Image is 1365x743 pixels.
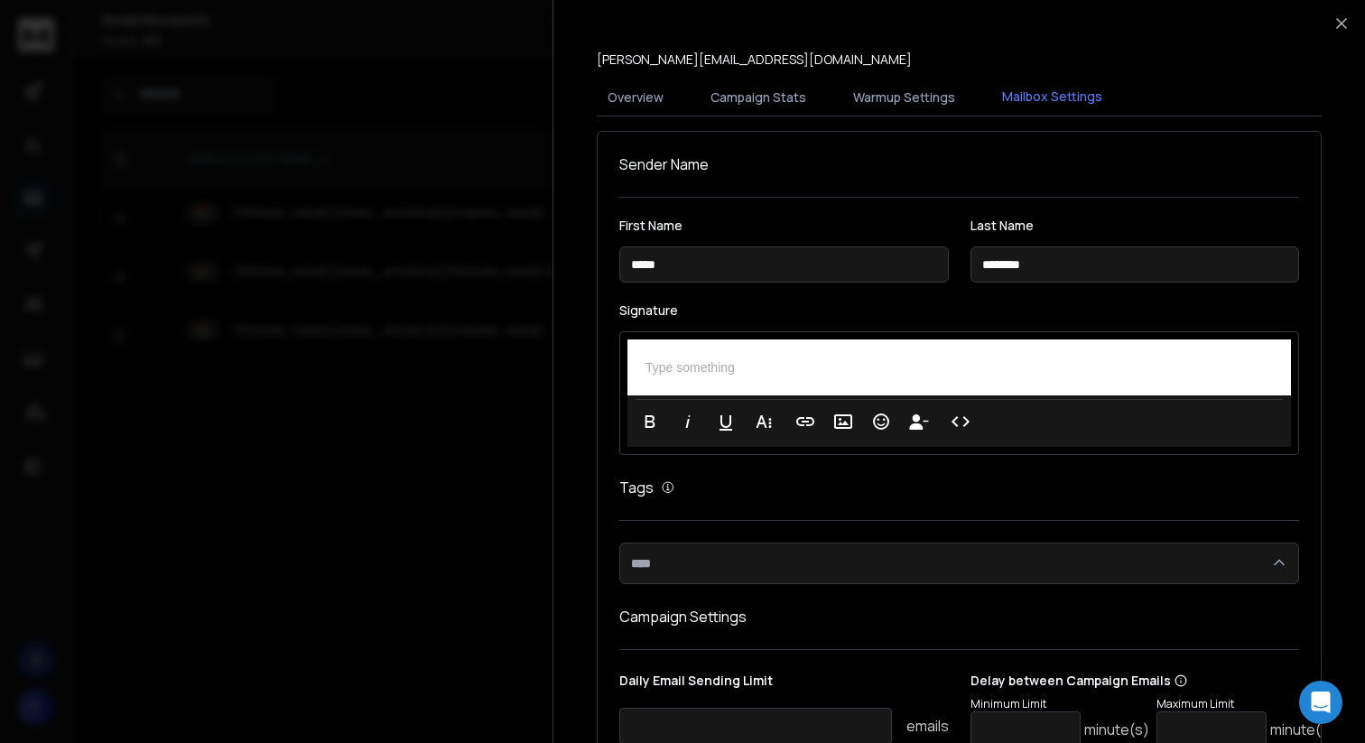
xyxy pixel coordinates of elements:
[619,219,949,232] label: First Name
[1156,697,1335,711] p: Maximum Limit
[597,78,674,117] button: Overview
[619,304,1299,317] label: Signature
[709,404,743,440] button: Underline (⌘U)
[700,78,817,117] button: Campaign Stats
[970,697,1149,711] p: Minimum Limit
[826,404,860,440] button: Insert Image (⌘P)
[842,78,966,117] button: Warmup Settings
[671,404,705,440] button: Italic (⌘I)
[619,672,949,697] p: Daily Email Sending Limit
[943,404,978,440] button: Code View
[970,219,1300,232] label: Last Name
[970,672,1335,690] p: Delay between Campaign Emails
[747,404,781,440] button: More Text
[633,404,667,440] button: Bold (⌘B)
[597,51,912,69] p: [PERSON_NAME][EMAIL_ADDRESS][DOMAIN_NAME]
[1270,719,1335,740] p: minute(s)
[619,153,1299,175] h1: Sender Name
[991,77,1113,118] button: Mailbox Settings
[1084,719,1149,740] p: minute(s)
[906,715,949,737] p: emails
[619,606,1299,627] h1: Campaign Settings
[619,477,654,498] h1: Tags
[864,404,898,440] button: Emoticons
[1299,681,1342,724] div: Open Intercom Messenger
[788,404,822,440] button: Insert Link (⌘K)
[902,404,936,440] button: Insert Unsubscribe Link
